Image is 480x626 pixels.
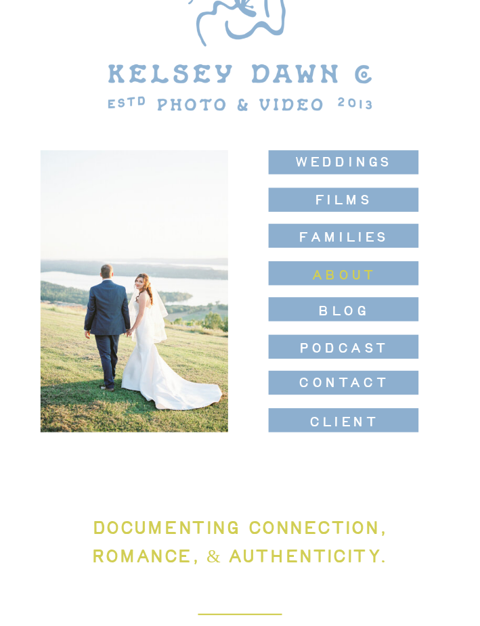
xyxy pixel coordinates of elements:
a: client portal [269,409,419,432]
a: families [269,225,419,248]
a: weddings [269,150,419,174]
a: contact [269,371,419,395]
a: podcast [269,336,419,359]
p: Documenting connection, romance, & authenticity. [47,514,432,576]
a: films [269,187,419,211]
a: blog [269,298,419,321]
a: ABOUT [269,263,419,285]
